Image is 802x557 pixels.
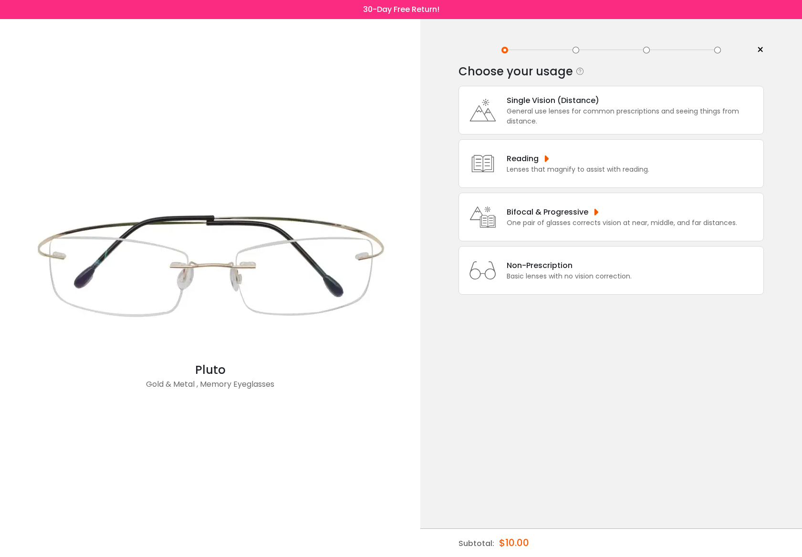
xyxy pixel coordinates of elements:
div: Single Vision (Distance) [507,94,759,106]
div: Gold & Metal , Memory Eyeglasses [20,379,401,398]
div: $10.00 [499,529,529,557]
div: One pair of glasses corrects vision at near, middle, and far distances. [507,218,737,228]
div: Basic lenses with no vision correction. [507,271,632,281]
div: Lenses that magnify to assist with reading. [507,165,649,175]
div: General use lenses for common prescriptions and seeing things from distance. [507,106,759,126]
div: Pluto [20,361,401,379]
img: Gold Pluto - Metal , Memory Eyeglasses [20,171,401,361]
div: Bifocal & Progressive [507,206,737,218]
div: Choose your usage [458,62,573,81]
div: Reading [507,153,649,165]
a: × [750,43,764,57]
span: × [757,43,764,57]
div: Non-Prescription [507,259,632,271]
